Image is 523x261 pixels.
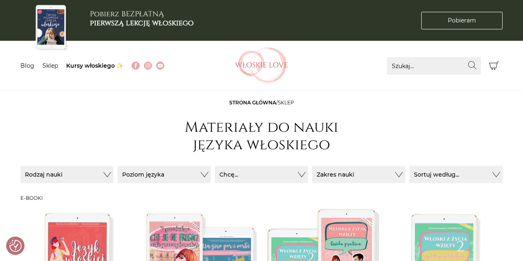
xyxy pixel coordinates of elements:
[387,57,481,75] input: Szukaj...
[20,166,114,183] button: Rodzaj nauki
[421,12,503,29] a: Pobieram
[485,57,503,75] button: Koszyk
[20,195,503,201] h3: E-booki
[90,10,194,27] h3: Pobierz BEZPŁATNĄ
[90,18,194,28] b: pierwszą lekcję włoskiego
[66,62,123,69] a: Kursy włoskiego ✨
[229,100,276,106] a: Strona główna
[278,100,294,106] span: sklep
[409,166,503,183] button: Sortuj według...
[312,166,405,183] button: Zakres nauki
[118,166,211,183] button: Poziom języka
[20,62,34,69] a: Blog
[235,47,288,84] img: Włoskielove
[9,240,22,252] img: Revisit consent button
[448,16,476,25] span: Pobieram
[42,62,58,69] a: Sklep
[9,240,22,252] button: Preferencje co do zgód
[215,166,308,183] button: Chcę...
[180,119,343,154] h1: Materiały do nauki języka włoskiego
[229,100,294,106] span: /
